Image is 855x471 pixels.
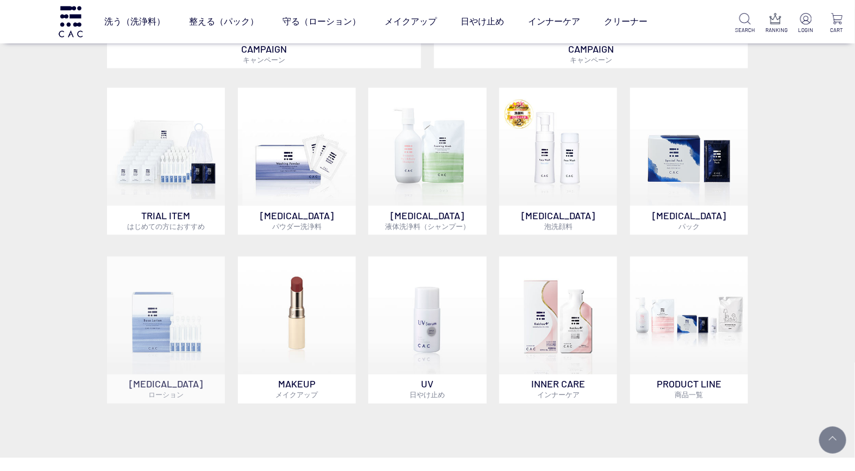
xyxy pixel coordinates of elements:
p: TRIAL ITEM [107,206,225,235]
span: メイクアップ [275,391,318,399]
a: 泡洗顔料 [MEDICAL_DATA]泡洗顔料 [499,88,617,235]
span: パウダー洗浄料 [272,222,322,231]
p: MAKEUP [238,374,356,404]
a: トライアルセット TRIAL ITEMはじめての方におすすめ [107,88,225,235]
a: [MEDICAL_DATA]パック [630,88,748,235]
a: [MEDICAL_DATA]パウダー洗浄料 [238,88,356,235]
span: インナーケア [537,391,580,399]
a: クリーナー [604,7,647,37]
a: [MEDICAL_DATA]ローション [107,257,225,404]
a: RANKING [766,13,785,34]
p: SEARCH [735,26,755,34]
a: 守る（ローション） [282,7,361,37]
span: ローション [148,391,184,399]
a: 日やけ止め [461,7,504,37]
span: 泡洗顔料 [544,222,573,231]
a: UV日やけ止め [368,257,486,404]
a: 整える（パック） [189,7,259,37]
p: UV [368,374,486,404]
a: CART [827,13,846,34]
img: トライアルセット [107,88,225,206]
a: 洗う（洗浄料） [104,7,165,37]
img: logo [57,6,84,37]
a: [MEDICAL_DATA]液体洗浄料（シャンプー） [368,88,486,235]
span: 日やけ止め [410,391,445,399]
span: はじめての方におすすめ [127,222,205,231]
a: インナーケア [528,7,580,37]
span: 商品一覧 [675,391,703,399]
a: LOGIN [796,13,816,34]
p: [MEDICAL_DATA] [368,206,486,235]
p: [MEDICAL_DATA] [630,206,748,235]
span: パック [678,222,700,231]
span: 液体洗浄料（シャンプー） [385,222,470,231]
p: [MEDICAL_DATA] [238,206,356,235]
p: RANKING [766,26,785,34]
p: [MEDICAL_DATA] [499,206,617,235]
a: SEARCH [735,13,755,34]
p: CART [827,26,846,34]
p: [MEDICAL_DATA] [107,374,225,404]
a: PRODUCT LINE商品一覧 [630,257,748,404]
a: インナーケア INNER CAREインナーケア [499,257,617,404]
img: インナーケア [499,257,617,374]
a: MAKEUPメイクアップ [238,257,356,404]
p: PRODUCT LINE [630,374,748,404]
p: LOGIN [796,26,816,34]
a: メイクアップ [385,7,437,37]
img: 泡洗顔料 [499,88,617,206]
p: INNER CARE [499,374,617,404]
